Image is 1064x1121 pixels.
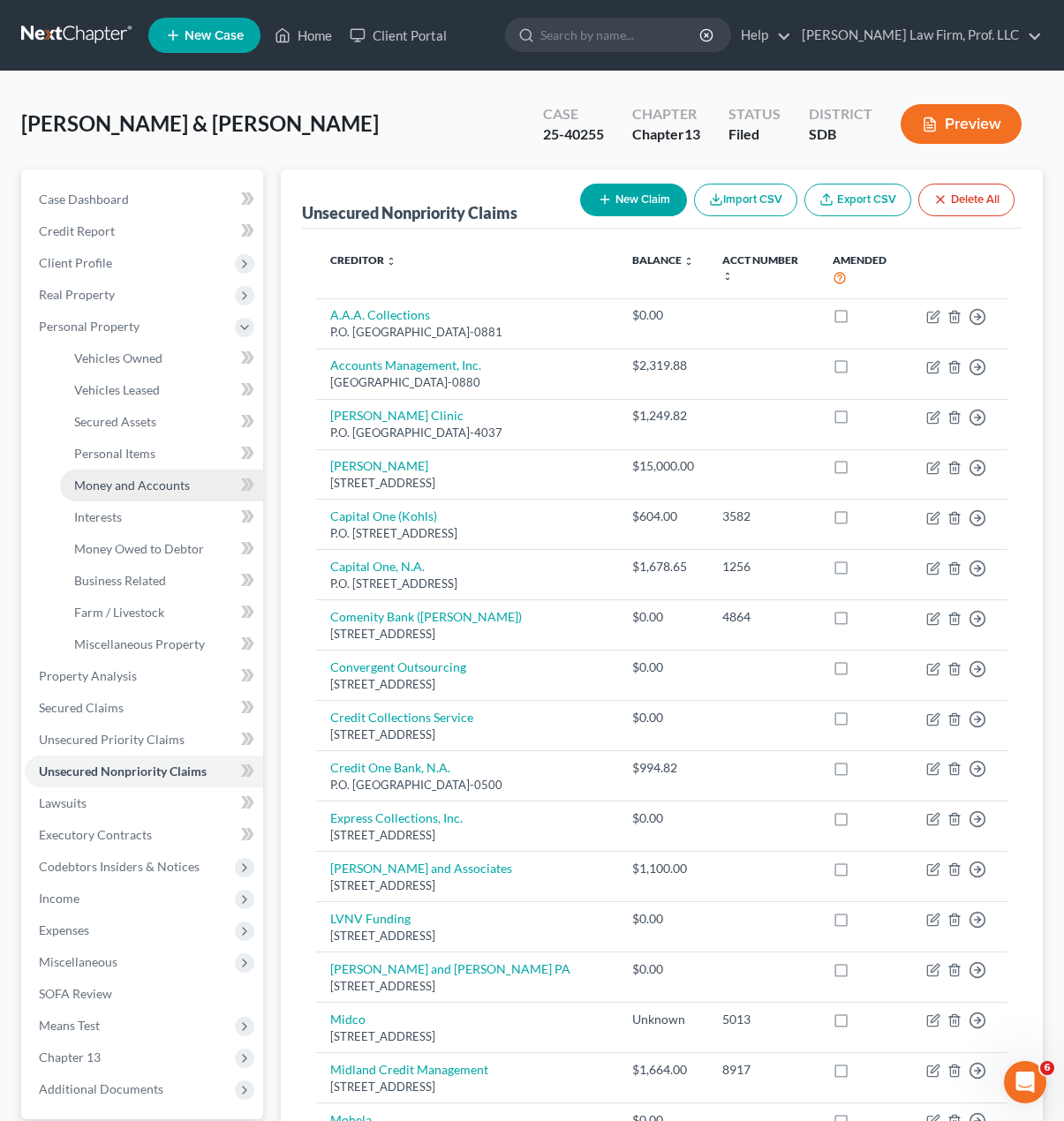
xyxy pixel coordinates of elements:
button: Import CSV [694,184,797,216]
div: $0.00 [632,709,694,726]
div: [STREET_ADDRESS] [330,978,604,995]
span: Vehicles Leased [74,382,160,397]
div: P.O. [GEOGRAPHIC_DATA]-0500 [330,777,604,794]
span: Real Property [39,287,115,302]
div: 4864 [722,608,804,626]
a: Secured Claims [25,692,263,724]
span: Credit Report [39,223,115,238]
div: P.O. [GEOGRAPHIC_DATA]-4037 [330,425,604,441]
a: [PERSON_NAME] [330,458,428,473]
div: $1,100.00 [632,860,694,877]
div: $15,000.00 [632,457,694,475]
div: [STREET_ADDRESS] [330,676,604,693]
a: Credit One Bank, N.A. [330,760,450,775]
span: Executory Contracts [39,827,152,842]
div: Unknown [632,1011,694,1028]
div: District [809,104,872,124]
a: Capital One, N.A. [330,559,425,574]
div: $994.82 [632,759,694,777]
span: New Case [185,29,244,42]
a: Money and Accounts [60,470,263,501]
div: [STREET_ADDRESS] [330,877,604,894]
button: Preview [901,104,1022,144]
a: Personal Items [60,438,263,470]
button: New Claim [580,184,687,216]
a: Comenity Bank ([PERSON_NAME]) [330,609,522,624]
span: Codebtors Insiders & Notices [39,859,200,874]
div: 25-40255 [543,124,604,145]
a: Secured Assets [60,406,263,438]
a: Case Dashboard [25,184,263,215]
div: Status [728,104,781,124]
span: Money and Accounts [74,478,190,493]
a: Credit Report [25,215,263,247]
a: Help [732,19,791,51]
a: Property Analysis [25,660,263,692]
div: SDB [809,124,872,145]
span: Case Dashboard [39,192,129,207]
i: unfold_more [722,271,733,282]
span: Interests [74,509,122,524]
a: Business Related [60,565,263,597]
div: Unsecured Nonpriority Claims [302,202,517,223]
span: Chapter 13 [39,1050,101,1065]
div: [STREET_ADDRESS] [330,475,604,492]
div: 3582 [722,508,804,525]
input: Search by name... [540,19,702,51]
span: Expenses [39,922,89,937]
i: unfold_more [683,256,694,267]
a: A.A.A. Collections [330,307,430,322]
div: Filed [728,124,781,145]
span: Miscellaneous [39,954,117,969]
div: $0.00 [632,960,694,978]
a: [PERSON_NAME] and Associates [330,861,512,876]
div: Case [543,104,604,124]
a: Interests [60,501,263,533]
span: Income [39,891,79,906]
i: unfold_more [386,256,396,267]
a: Capital One (Kohls) [330,508,437,523]
span: Lawsuits [39,795,87,810]
a: Midco [330,1012,366,1027]
div: $0.00 [632,306,694,324]
span: Personal Property [39,319,140,334]
a: Credit Collections Service [330,710,473,725]
span: Means Test [39,1018,100,1033]
a: Vehicles Leased [60,374,263,406]
div: $0.00 [632,658,694,676]
div: [STREET_ADDRESS] [330,1028,604,1045]
a: Unsecured Nonpriority Claims [25,756,263,787]
div: P.O. [STREET_ADDRESS] [330,576,604,592]
div: P.O. [STREET_ADDRESS] [330,525,604,542]
a: Acct Number unfold_more [722,253,798,282]
span: [PERSON_NAME] & [PERSON_NAME] [21,110,379,136]
div: [STREET_ADDRESS] [330,626,604,643]
div: $2,319.88 [632,357,694,374]
a: Unsecured Priority Claims [25,724,263,756]
span: Vehicles Owned [74,350,162,365]
span: 13 [684,125,700,142]
div: $1,664.00 [632,1061,694,1079]
a: [PERSON_NAME] Clinic [330,408,464,423]
span: Personal Items [74,446,155,461]
a: [PERSON_NAME] and [PERSON_NAME] PA [330,961,570,976]
a: [PERSON_NAME] Law Firm, Prof. LLC [793,19,1042,51]
div: P.O. [GEOGRAPHIC_DATA]-0881 [330,324,604,341]
span: Property Analysis [39,668,137,683]
span: Additional Documents [39,1081,163,1096]
span: Farm / Livestock [74,605,164,620]
a: Executory Contracts [25,819,263,851]
a: Express Collections, Inc. [330,810,463,825]
span: Business Related [74,573,166,588]
span: Unsecured Priority Claims [39,732,185,747]
a: Convergent Outsourcing [330,659,466,674]
div: [STREET_ADDRESS] [330,827,604,844]
span: Money Owed to Debtor [74,541,204,556]
div: $1,249.82 [632,407,694,425]
div: $1,678.65 [632,558,694,576]
a: Home [266,19,341,51]
a: Creditor unfold_more [330,253,396,267]
span: Unsecured Nonpriority Claims [39,764,207,779]
a: Accounts Management, Inc. [330,357,481,372]
div: $0.00 [632,910,694,928]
